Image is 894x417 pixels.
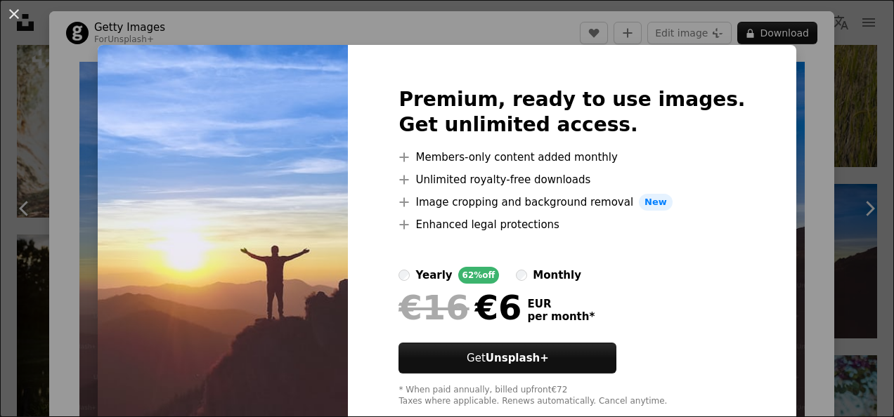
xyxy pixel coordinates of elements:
div: yearly [415,267,452,284]
input: monthly [516,270,527,281]
span: per month * [527,310,595,323]
button: GetUnsplash+ [399,343,616,373]
li: Enhanced legal protections [399,216,745,233]
li: Unlimited royalty-free downloads [399,171,745,188]
li: Members-only content added monthly [399,149,745,166]
strong: Unsplash+ [486,352,549,364]
span: EUR [527,298,595,310]
div: monthly [533,267,581,284]
span: €16 [399,289,469,326]
li: Image cropping and background removal [399,194,745,211]
div: 62% off [458,267,500,284]
div: €6 [399,289,521,326]
h2: Premium, ready to use images. Get unlimited access. [399,87,745,138]
input: yearly62%off [399,270,410,281]
div: * When paid annually, billed upfront €72 Taxes where applicable. Renews automatically. Cancel any... [399,385,745,407]
span: New [639,194,673,211]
